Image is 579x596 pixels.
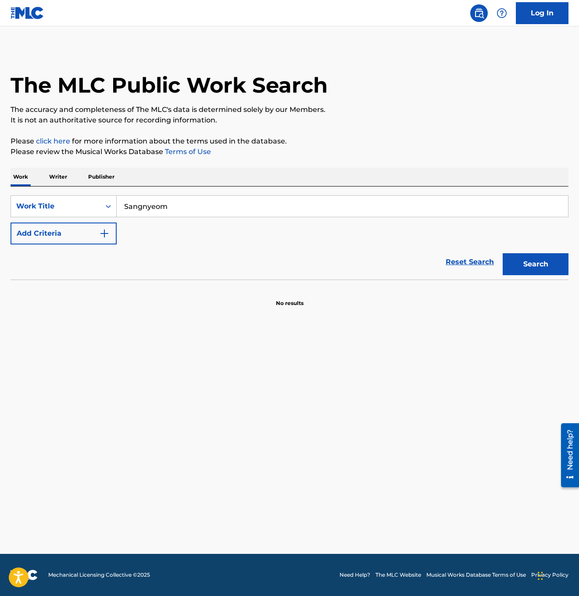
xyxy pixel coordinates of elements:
[11,136,568,147] p: Please for more information about the terms used in the database.
[46,168,70,186] p: Writer
[497,8,507,18] img: help
[11,115,568,126] p: It is not an authoritative source for recording information.
[36,137,70,145] a: click here
[11,72,328,98] h1: The MLC Public Work Search
[276,289,304,307] p: No results
[11,147,568,157] p: Please review the Musical Works Database
[538,563,543,589] div: Drag
[86,168,117,186] p: Publisher
[16,201,95,212] div: Work Title
[493,4,511,22] div: Help
[503,253,568,275] button: Search
[11,7,44,19] img: MLC Logo
[340,571,370,579] a: Need Help?
[535,554,579,596] iframe: Chat Widget
[163,147,211,156] a: Terms of Use
[554,420,579,491] iframe: Resource Center
[516,2,568,24] a: Log In
[375,571,421,579] a: The MLC Website
[11,570,38,580] img: logo
[474,8,484,18] img: search
[11,104,568,115] p: The accuracy and completeness of The MLC's data is determined solely by our Members.
[11,168,31,186] p: Work
[441,252,498,272] a: Reset Search
[99,228,110,239] img: 9d2ae6d4665cec9f34b9.svg
[48,571,150,579] span: Mechanical Licensing Collective © 2025
[470,4,488,22] a: Public Search
[11,195,568,280] form: Search Form
[11,223,117,244] button: Add Criteria
[531,571,568,579] a: Privacy Policy
[426,571,526,579] a: Musical Works Database Terms of Use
